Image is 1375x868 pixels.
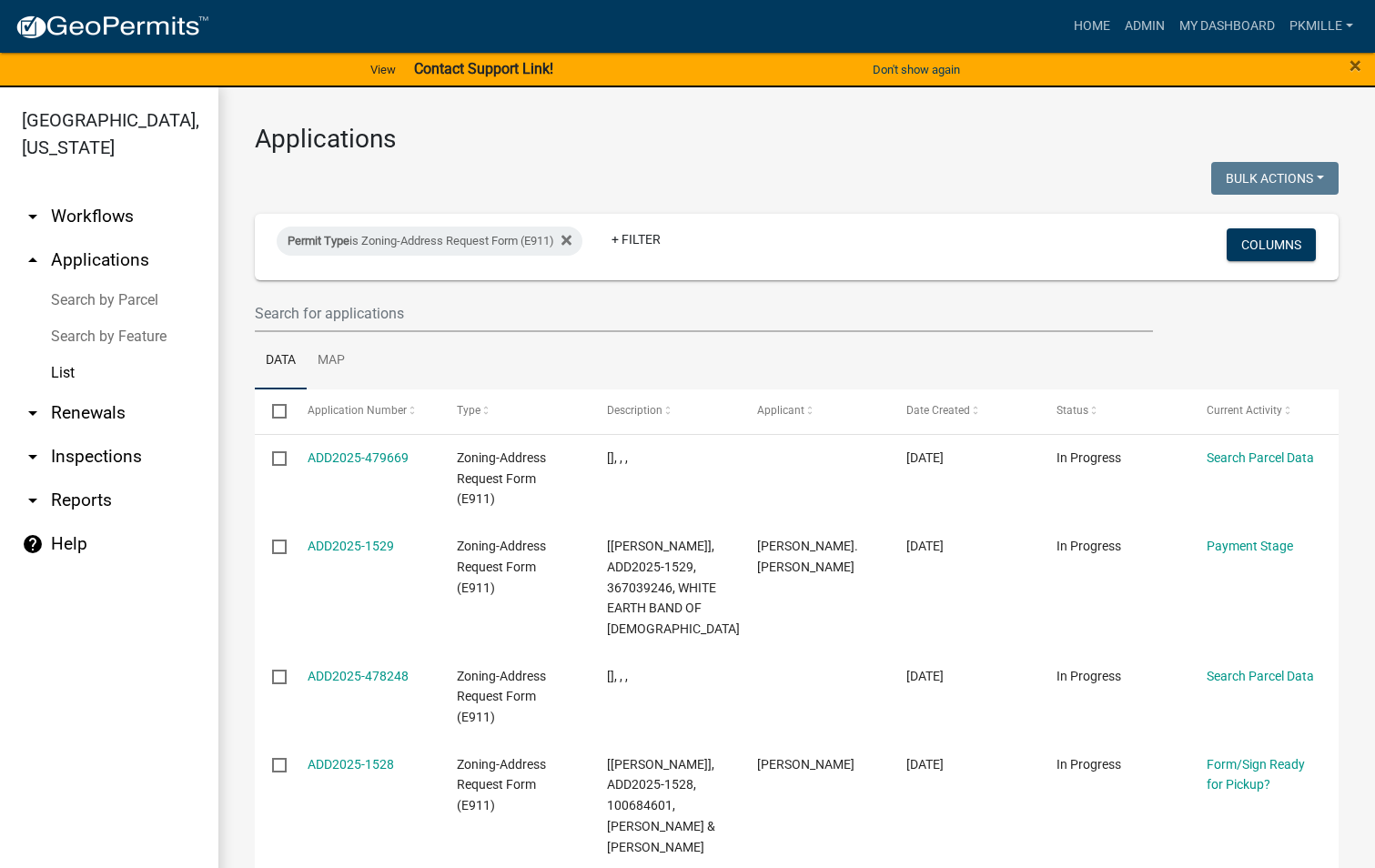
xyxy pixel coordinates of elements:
[308,450,409,465] a: ADD2025-479669
[906,757,944,772] span: 09/12/2025
[1207,404,1282,417] span: Current Activity
[1057,404,1088,417] span: Status
[307,332,356,390] a: Map
[308,539,394,553] a: ADD2025-1529
[308,404,407,417] span: Application Number
[607,669,628,683] span: [], , ,
[1057,757,1121,772] span: In Progress
[1207,669,1314,683] a: Search Parcel Data
[597,223,675,256] a: + Filter
[22,533,44,555] i: help
[1227,228,1316,261] button: Columns
[255,124,1339,155] h3: Applications
[865,55,967,85] button: Don't show again
[277,227,582,256] div: is Zoning-Address Request Form (E911)
[607,404,662,417] span: Description
[590,389,740,433] datatable-header-cell: Description
[1207,757,1305,792] a: Form/Sign Ready for Pickup?
[1067,9,1117,44] a: Home
[289,389,440,433] datatable-header-cell: Application Number
[255,295,1153,332] input: Search for applications
[22,402,44,424] i: arrow_drop_down
[457,539,546,595] span: Zoning-Address Request Form (E911)
[1172,9,1282,44] a: My Dashboard
[1057,450,1121,465] span: In Progress
[1039,389,1189,433] datatable-header-cell: Status
[739,389,889,433] datatable-header-cell: Applicant
[757,404,804,417] span: Applicant
[1207,450,1314,465] a: Search Parcel Data
[607,539,740,636] span: [Nicole Bradbury], ADD2025-1529, 367039246, WHITE EARTH BAND OF CHIPPEWA INDIANS
[363,55,403,85] a: View
[22,249,44,271] i: arrow_drop_up
[1117,9,1172,44] a: Admin
[1057,539,1121,553] span: In Progress
[1211,162,1339,195] button: Bulk Actions
[308,757,394,772] a: ADD2025-1528
[457,450,546,507] span: Zoning-Address Request Form (E911)
[22,206,44,227] i: arrow_drop_down
[457,669,546,725] span: Zoning-Address Request Form (E911)
[255,389,289,433] datatable-header-cell: Select
[1188,389,1339,433] datatable-header-cell: Current Activity
[607,757,715,854] span: [Nicole Bradbury], ADD2025-1528, 100684601, ROBERT G & DENISE E KNOBLACH
[1282,9,1360,44] a: pkmille
[1057,669,1121,683] span: In Progress
[889,389,1039,433] datatable-header-cell: Date Created
[414,60,553,77] strong: Contact Support Link!
[22,490,44,511] i: arrow_drop_down
[440,389,590,433] datatable-header-cell: Type
[906,450,944,465] span: 09/17/2025
[255,332,307,390] a: Data
[308,669,409,683] a: ADD2025-478248
[906,669,944,683] span: 09/15/2025
[22,446,44,468] i: arrow_drop_down
[607,450,628,465] span: [], , ,
[1350,55,1361,76] button: Close
[906,539,944,553] span: 09/15/2025
[457,404,480,417] span: Type
[288,234,349,247] span: Permit Type
[1350,53,1361,78] span: ×
[906,404,970,417] span: Date Created
[1207,539,1293,553] a: Payment Stage
[757,539,858,574] span: angela.lefebvre
[757,757,854,772] span: Bob Knoblach
[457,757,546,813] span: Zoning-Address Request Form (E911)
